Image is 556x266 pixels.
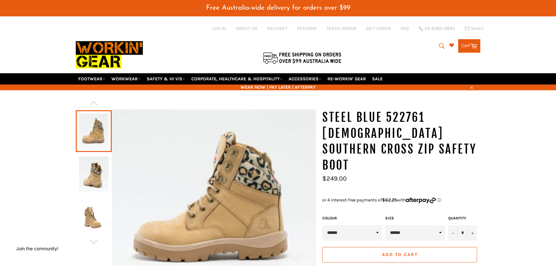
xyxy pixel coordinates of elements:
[297,25,317,31] a: RETURNS
[369,73,385,84] a: SALE
[109,73,143,84] a: WORKWEAR
[236,25,257,31] a: ABOUT US
[16,246,58,251] button: Join the community!
[212,26,226,31] a: Log in
[382,252,417,257] span: Add to Cart
[401,25,409,31] a: FAQ
[322,247,477,262] button: Add to Cart
[425,26,455,31] span: 02 6280 5885
[79,156,109,192] img: STEEL BLUE 522761 Ladies Southern Cross Zip Safety Boot - Workin Gear
[325,73,369,84] a: RE-WORKIN' GEAR
[76,37,143,73] img: Workin Gear leaders in Workwear, Safety Boots, PPE, Uniforms. Australia's No.1 in Workwear
[76,84,480,90] span: WEAR NOW | PAY LATER | AFTERPAY
[458,39,480,53] a: Cart
[448,225,458,241] button: Reduce item quantity by one
[286,73,324,84] a: ACCESSORIES
[206,4,350,11] span: Free Australia-wide delivery for orders over $99
[322,110,480,173] h1: STEEL BLUE 522761 [DEMOGRAPHIC_DATA] Southern Cross Zip Safety Boot
[366,25,391,31] a: GIFT CARDS
[322,175,347,182] span: $249.00
[144,73,188,84] a: SAFETY & HI VIS
[79,199,109,235] img: STEEL BLUE 522761 Ladies Southern Cross Zip Safety Boot - Workin Gear
[419,26,455,31] a: 02 6280 5885
[471,26,483,31] span: Email
[76,73,108,84] a: FOOTWEAR
[189,73,285,84] a: CORPORATE, HEALTHCARE & HOSPITALITY
[465,26,483,31] a: Email
[385,216,445,221] label: Size
[267,25,287,31] a: DELIVERY
[326,25,356,31] a: TRACK ORDER
[322,216,382,221] label: COLOUR
[448,216,477,221] label: Quantity
[467,225,477,241] button: Increase item quantity by one
[262,51,342,65] img: Flat $9.95 shipping Australia wide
